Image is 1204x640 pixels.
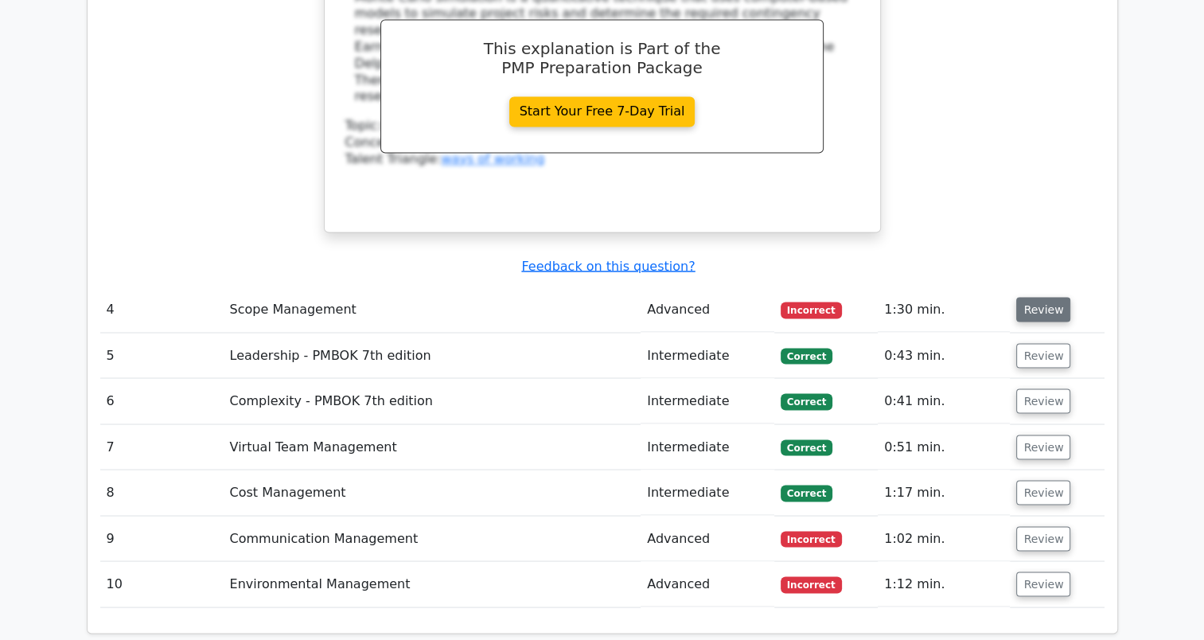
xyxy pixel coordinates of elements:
td: 1:17 min. [878,470,1010,515]
td: 10 [100,561,224,607]
a: Feedback on this question? [521,258,695,273]
td: Cost Management [224,470,641,515]
td: Complexity - PMBOK 7th edition [224,378,641,423]
span: Correct [781,348,832,364]
span: Correct [781,485,832,501]
td: Advanced [641,516,774,561]
div: Talent Triangle: [345,118,859,167]
td: Environmental Management [224,561,641,607]
td: 1:02 min. [878,516,1010,561]
td: Virtual Team Management [224,424,641,470]
td: 1:30 min. [878,287,1010,332]
td: 1:12 min. [878,561,1010,607]
td: 4 [100,287,224,332]
td: Intermediate [641,424,774,470]
span: Incorrect [781,302,842,318]
div: Topic: [345,118,859,135]
td: 8 [100,470,224,515]
td: 0:51 min. [878,424,1010,470]
div: Concept: [345,135,859,151]
td: Intermediate [641,333,774,378]
td: 5 [100,333,224,378]
td: Advanced [641,287,774,332]
td: 6 [100,378,224,423]
span: Correct [781,439,832,455]
a: Start Your Free 7-Day Trial [509,96,696,127]
td: Leadership - PMBOK 7th edition [224,333,641,378]
button: Review [1016,480,1070,505]
button: Review [1016,343,1070,368]
td: Intermediate [641,378,774,423]
td: 0:41 min. [878,378,1010,423]
button: Review [1016,388,1070,413]
td: Communication Management [224,516,641,561]
button: Review [1016,526,1070,551]
td: 9 [100,516,224,561]
td: Intermediate [641,470,774,515]
button: Review [1016,435,1070,459]
span: Incorrect [781,531,842,547]
a: ways of working [441,151,544,166]
span: Incorrect [781,576,842,592]
button: Review [1016,572,1070,596]
td: Scope Management [224,287,641,332]
td: 7 [100,424,224,470]
td: 0:43 min. [878,333,1010,378]
span: Correct [781,393,832,409]
button: Review [1016,297,1070,322]
td: Advanced [641,561,774,607]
